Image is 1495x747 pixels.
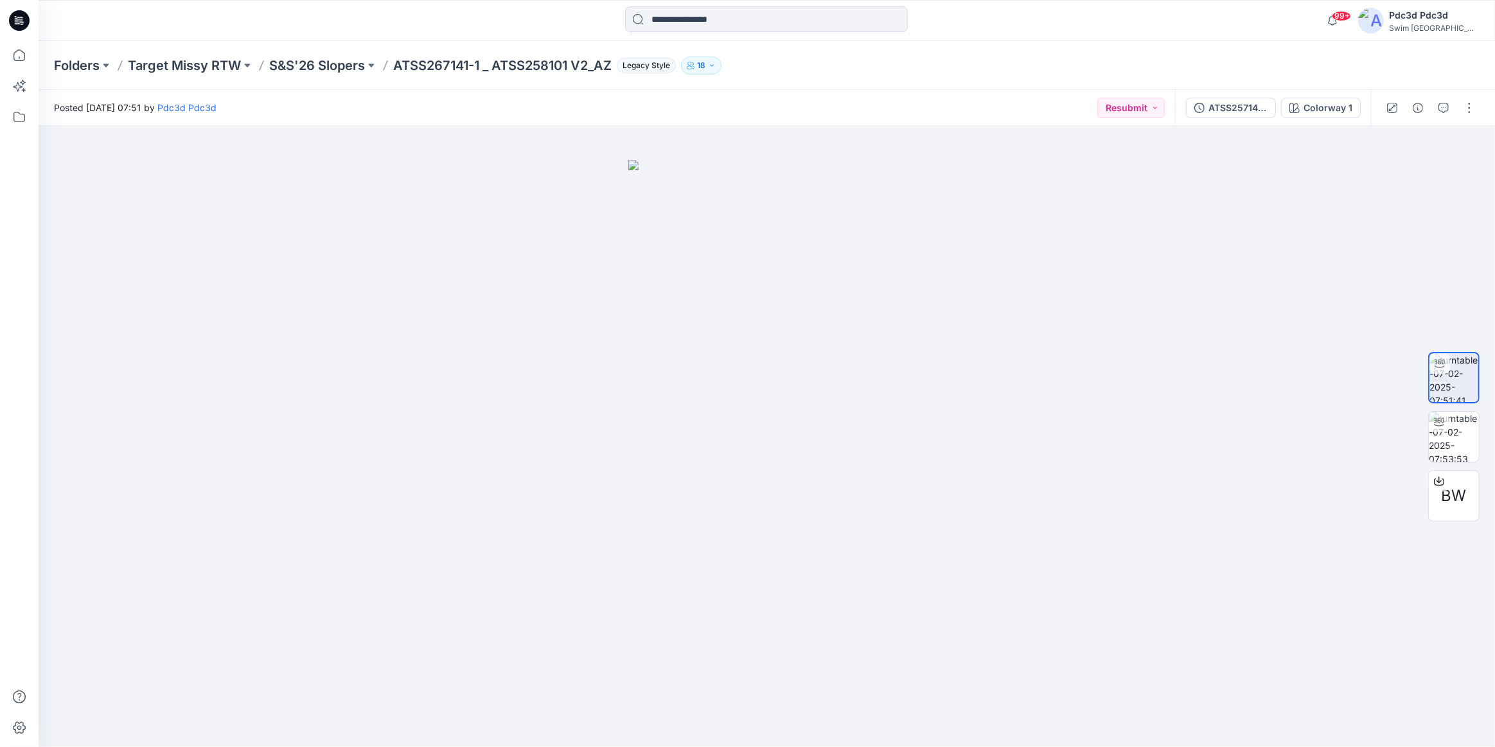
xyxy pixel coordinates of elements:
img: eyJhbGciOiJIUzI1NiIsImtpZCI6IjAiLCJzbHQiOiJzZXMiLCJ0eXAiOiJKV1QifQ.eyJkYXRhIjp7InR5cGUiOiJzdG9yYW... [628,160,906,746]
img: turntable-07-02-2025-07:51:41 [1429,353,1478,402]
a: Folders [54,57,100,75]
button: ATSS257141J_ATSS258101 V2 GC EDIT06 [1186,98,1276,118]
p: ATSS267141-1 _ ATSS258101 V2_AZ [393,57,612,75]
span: Legacy Style [617,58,676,73]
a: Target Missy RTW [128,57,241,75]
img: turntable-07-02-2025-07:53:53 [1429,412,1479,462]
span: 99+ [1332,11,1351,21]
div: Swim [GEOGRAPHIC_DATA] [1389,23,1479,33]
button: Legacy Style [612,57,676,75]
div: Colorway 1 [1304,101,1352,115]
a: S&S'26 Slopers [269,57,365,75]
span: Posted [DATE] 07:51 by [54,101,217,114]
img: avatar [1358,8,1384,33]
p: 18 [697,58,705,73]
div: Pdc3d Pdc3d [1389,8,1479,23]
button: Details [1408,98,1428,118]
div: ATSS257141J_ATSS258101 V2 GC EDIT06 [1208,101,1268,115]
button: Colorway 1 [1281,98,1361,118]
span: BW [1442,484,1467,507]
a: Pdc3d Pdc3d [157,102,217,113]
button: 18 [681,57,721,75]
